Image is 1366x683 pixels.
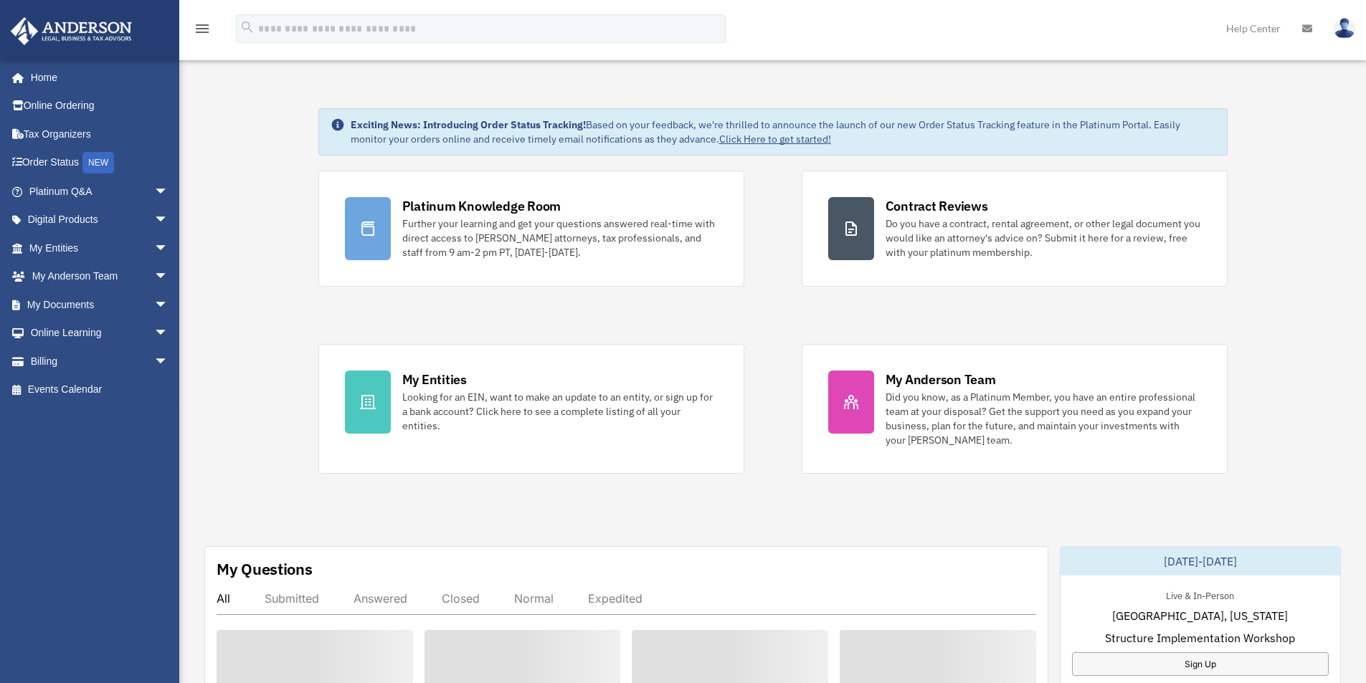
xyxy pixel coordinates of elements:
[82,152,114,173] div: NEW
[194,20,211,37] i: menu
[10,290,190,319] a: My Documentsarrow_drop_down
[886,390,1201,447] div: Did you know, as a Platinum Member, you have an entire professional team at your disposal? Get th...
[802,344,1228,474] a: My Anderson Team Did you know, as a Platinum Member, you have an entire professional team at your...
[402,371,467,388] div: My Entities
[10,120,190,148] a: Tax Organizers
[154,206,183,235] span: arrow_drop_down
[802,171,1228,287] a: Contract Reviews Do you have a contract, rental agreement, or other legal document you would like...
[318,171,744,287] a: Platinum Knowledge Room Further your learning and get your questions answered real-time with dire...
[1112,607,1288,624] span: [GEOGRAPHIC_DATA], [US_STATE]
[10,262,190,291] a: My Anderson Teamarrow_drop_down
[351,118,586,131] strong: Exciting News: Introducing Order Status Tracking!
[402,197,561,215] div: Platinum Knowledge Room
[351,118,1215,146] div: Based on your feedback, we're thrilled to announce the launch of our new Order Status Tracking fe...
[1061,547,1340,575] div: [DATE]-[DATE]
[1334,18,1355,39] img: User Pic
[886,197,988,215] div: Contract Reviews
[239,19,255,35] i: search
[194,25,211,37] a: menu
[10,206,190,234] a: Digital Productsarrow_drop_down
[154,290,183,320] span: arrow_drop_down
[154,347,183,376] span: arrow_drop_down
[402,216,718,259] div: Further your learning and get your questions answered real-time with direct access to [PERSON_NAM...
[10,63,183,92] a: Home
[10,234,190,262] a: My Entitiesarrow_drop_down
[217,558,313,580] div: My Questions
[265,591,319,606] div: Submitted
[10,177,190,206] a: Platinum Q&Aarrow_drop_down
[10,92,190,120] a: Online Ordering
[442,591,480,606] div: Closed
[10,347,190,376] a: Billingarrow_drop_down
[154,177,183,206] span: arrow_drop_down
[154,234,183,263] span: arrow_drop_down
[6,17,136,45] img: Anderson Advisors Platinum Portal
[886,371,996,388] div: My Anderson Team
[402,390,718,433] div: Looking for an EIN, want to make an update to an entity, or sign up for a bank account? Click her...
[154,319,183,348] span: arrow_drop_down
[10,148,190,178] a: Order StatusNEW
[154,262,183,292] span: arrow_drop_down
[217,591,230,606] div: All
[10,319,190,348] a: Online Learningarrow_drop_down
[1072,652,1329,676] a: Sign Up
[354,591,407,606] div: Answered
[886,216,1201,259] div: Do you have a contract, rental agreement, or other legal document you would like an attorney's ad...
[514,591,554,606] div: Normal
[719,133,831,145] a: Click Here to get started!
[318,344,744,474] a: My Entities Looking for an EIN, want to make an update to an entity, or sign up for a bank accoun...
[1154,587,1246,602] div: Live & In-Person
[1105,629,1295,646] span: Structure Implementation Workshop
[10,376,190,404] a: Events Calendar
[588,591,642,606] div: Expedited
